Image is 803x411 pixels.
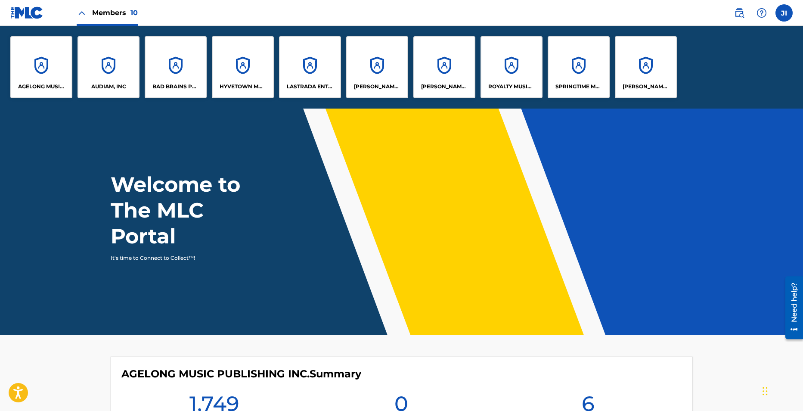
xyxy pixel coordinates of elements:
p: SPRINGTIME MUSIC INC [555,83,602,90]
p: PATTI WASHINGTON MUSIC [421,83,468,90]
span: 10 [130,9,138,17]
a: Accounts[PERSON_NAME] & COMPANY CHARTERED ACCOUNTANTS [346,36,408,98]
p: NEWMAN & COMPANY CHARTERED ACCOUNTANTS [354,83,401,90]
p: TABITHA'S SECRET MUSIC INC. [623,83,670,90]
p: BAD BRAINS PUBLISHING [152,83,199,90]
img: help [756,8,767,18]
p: HYVETOWN MUSIC INC [220,83,267,90]
iframe: Resource Center [779,273,803,342]
p: AGELONG MUSIC PUBLISHING INC. [18,83,65,90]
a: AccountsAGELONG MUSIC PUBLISHING INC. [10,36,72,98]
a: AccountsAUDIAM, INC [78,36,140,98]
p: It's time to Connect to Collect™! [111,254,260,262]
p: LASTRADA ENTERTAINMENT CO LTD [287,83,334,90]
iframe: Chat Widget [760,370,803,411]
div: User Menu [775,4,793,22]
img: search [734,8,744,18]
p: AUDIAM, INC [91,83,126,90]
h4: AGELONG MUSIC PUBLISHING INC. [121,367,361,380]
a: AccountsHYVETOWN MUSIC INC [212,36,274,98]
div: Drag [763,378,768,404]
a: Accounts[PERSON_NAME]'S SECRET MUSIC INC. [615,36,677,98]
a: AccountsSPRINGTIME MUSIC INC [548,36,610,98]
a: AccountsBAD BRAINS PUBLISHING [145,36,207,98]
a: Public Search [731,4,748,22]
a: Accounts[PERSON_NAME][US_STATE] MUSIC [413,36,475,98]
span: Members [92,8,138,18]
img: Close [77,8,87,18]
div: Help [753,4,770,22]
h1: Welcome to The MLC Portal [111,171,272,249]
a: AccountsROYALTY MUSIC PUBLISHING [481,36,543,98]
img: MLC Logo [10,6,43,19]
p: ROYALTY MUSIC PUBLISHING [488,83,535,90]
a: AccountsLASTRADA ENTERTAINMENT CO LTD [279,36,341,98]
